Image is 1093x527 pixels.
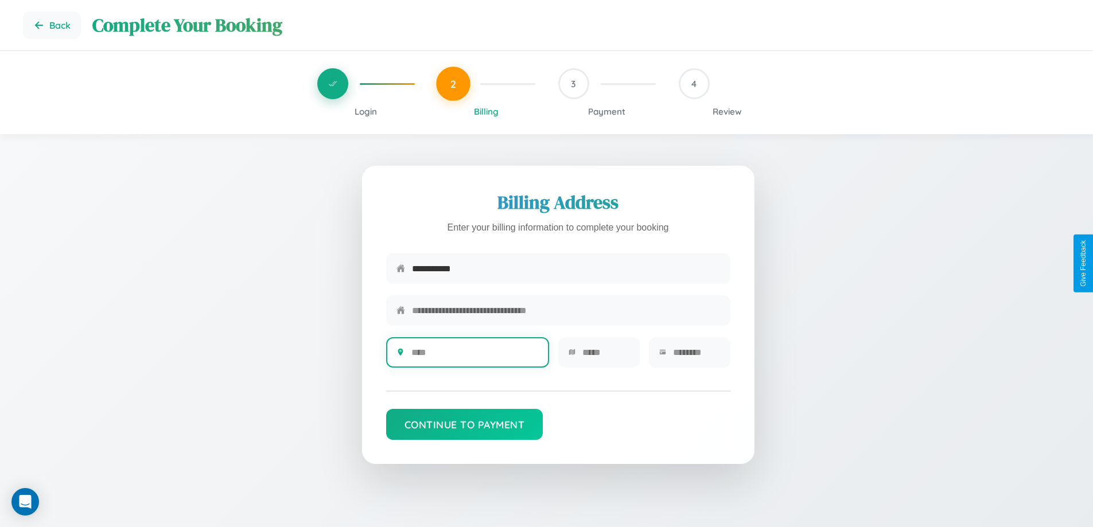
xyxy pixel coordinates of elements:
span: Review [713,106,742,117]
div: Open Intercom Messenger [11,488,39,516]
h2: Billing Address [386,190,730,215]
button: Go back [23,11,81,39]
h1: Complete Your Booking [92,13,1070,38]
span: 2 [450,77,456,90]
button: Continue to Payment [386,409,543,440]
span: Login [355,106,377,117]
p: Enter your billing information to complete your booking [386,220,730,236]
span: 4 [691,78,697,89]
span: Payment [588,106,625,117]
span: 3 [571,78,576,89]
div: Give Feedback [1079,240,1087,287]
span: Billing [474,106,499,117]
